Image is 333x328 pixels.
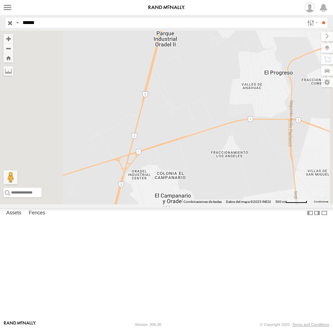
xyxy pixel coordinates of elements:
label: Measure [3,66,13,76]
label: Assets [3,208,25,218]
label: Fences [25,208,49,218]
span: 500 m [275,200,285,204]
button: Zoom in [3,34,13,43]
a: Terms and Conditions [292,322,329,327]
span: Datos del mapa ©2025 INEGI [226,200,271,204]
label: Dock Summary Table to the Right [314,208,320,218]
label: Search Filter Options [304,18,319,28]
a: Visit our Website [4,321,36,328]
label: Map Settings [321,77,333,87]
label: Dock Summary Table to the Left [307,208,314,218]
button: Combinaciones de teclas [184,199,222,204]
div: © Copyright 2025 - [260,322,329,327]
button: Arrastra el hombrecito naranja al mapa para abrir Street View [3,170,17,184]
a: Condiciones (se abre en una nueva pestaña) [314,200,328,203]
label: Hide Summary Table [321,208,328,218]
button: Zoom Home [3,53,13,63]
label: Search Query [15,18,20,28]
button: Zoom out [3,43,13,53]
button: Escala del mapa: 500 m por 59 píxeles [273,199,309,204]
img: rand-logo.svg [148,5,185,10]
div: Version: 306.00 [135,322,161,327]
